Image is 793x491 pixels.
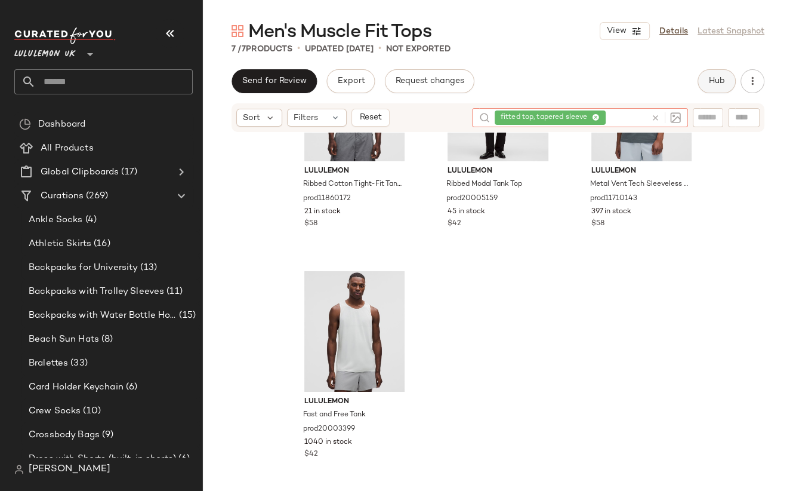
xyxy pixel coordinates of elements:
[29,237,91,251] span: Athletic Skirts
[591,207,631,217] span: 397 in stock
[294,112,318,124] span: Filters
[119,165,137,179] span: (17)
[41,165,119,179] span: Global Clipboards
[29,428,100,442] span: Crossbody Bags
[708,76,725,86] span: Hub
[395,76,464,86] span: Request changes
[29,452,176,466] span: Dress with Shorts (built-in shorts)
[243,112,260,124] span: Sort
[176,452,190,466] span: (6)
[29,213,83,227] span: Ankle Socks
[303,410,366,421] span: Fast and Free Tank
[124,380,137,394] span: (6)
[29,404,81,418] span: Crew Socks
[177,309,196,323] span: (15)
[304,437,352,448] span: 1040 in stock
[29,462,110,477] span: [PERSON_NAME]
[14,27,116,44] img: cfy_white_logo.C9jOOHJF.svg
[304,449,318,460] span: $42
[359,113,381,122] span: Reset
[448,219,461,229] span: $42
[232,43,292,56] div: Products
[448,166,548,177] span: lululemon
[303,424,355,435] span: prod20003399
[248,20,431,44] span: Men's Muscle Fit Tops
[38,118,85,131] span: Dashboard
[600,22,650,40] button: View
[232,45,242,54] span: 7 /
[670,112,681,123] img: svg%3e
[99,333,113,346] span: (8)
[659,25,688,38] a: Details
[479,112,490,123] img: svg%3e
[242,76,307,86] span: Send for Review
[29,333,99,346] span: Beach Sun Hats
[446,194,498,204] span: prod20005159
[698,69,736,93] button: Hub
[91,237,110,251] span: (16)
[591,219,604,229] span: $58
[304,219,317,229] span: $58
[84,189,108,203] span: (269)
[41,189,84,203] span: Curations
[304,166,405,177] span: lululemon
[14,41,76,62] span: Lululemon UK
[295,271,415,392] img: LM1423S_032894_1
[303,194,351,204] span: prod11860172
[606,26,627,36] span: View
[29,380,124,394] span: Card Holder Keychain
[304,207,341,217] span: 21 in stock
[385,69,474,93] button: Request changes
[326,69,375,93] button: Export
[303,179,404,190] span: Ribbed Cotton Tight-Fit Tank Top SLNSH Collection
[242,45,246,54] span: 7
[29,285,164,299] span: Backpacks with Trolley Sleeves
[138,261,157,275] span: (13)
[19,118,31,130] img: svg%3e
[304,397,405,407] span: lululemon
[83,213,97,227] span: (4)
[232,25,243,37] img: svg%3e
[297,42,300,56] span: •
[164,285,183,299] span: (11)
[81,404,101,418] span: (10)
[386,43,451,56] p: Not Exported
[590,179,691,190] span: Metal Vent Tech Sleeveless Shirt Fit
[446,179,522,190] span: Ribbed Modal Tank Top
[29,261,138,275] span: Backpacks for University
[590,194,637,204] span: prod11710143
[41,142,94,155] span: All Products
[378,42,381,56] span: •
[351,109,390,127] button: Reset
[29,357,68,370] span: Bralettes
[100,428,113,442] span: (9)
[591,166,692,177] span: lululemon
[448,207,485,217] span: 45 in stock
[29,309,177,323] span: Backpacks with Water Bottle Holder
[501,112,592,123] span: fitted top, tapered sleeve
[68,357,88,370] span: (33)
[337,76,365,86] span: Export
[14,465,24,474] img: svg%3e
[232,69,317,93] button: Send for Review
[305,43,374,56] p: updated [DATE]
